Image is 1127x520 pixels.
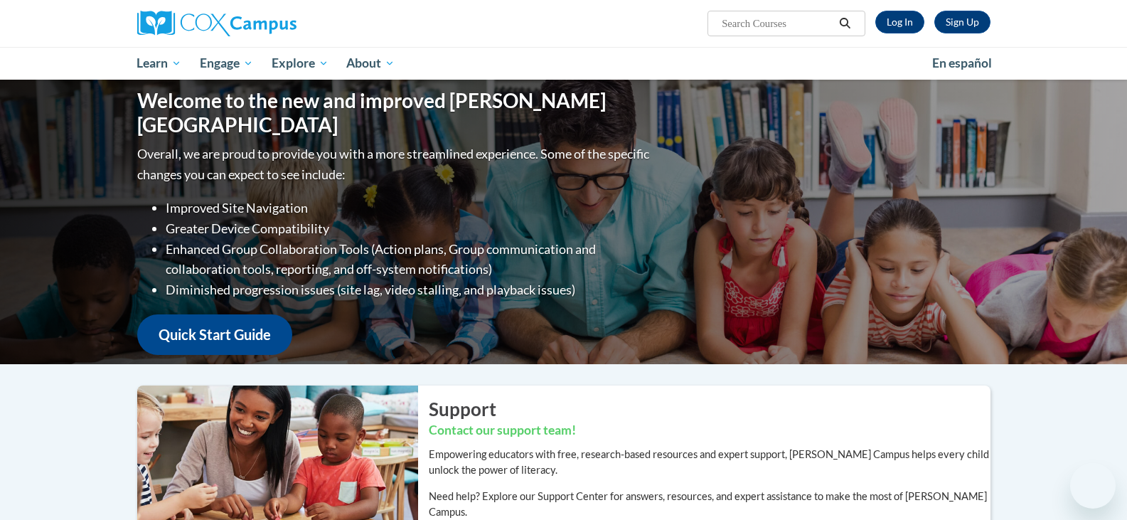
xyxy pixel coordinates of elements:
[262,47,338,80] a: Explore
[346,55,395,72] span: About
[137,89,653,137] h1: Welcome to the new and improved [PERSON_NAME][GEOGRAPHIC_DATA]
[166,280,653,300] li: Diminished progression issues (site lag, video stalling, and playback issues)
[429,489,990,520] p: Need help? Explore our Support Center for answers, resources, and expert assistance to make the m...
[137,11,407,36] a: Cox Campus
[875,11,924,33] a: Log In
[191,47,262,80] a: Engage
[720,15,834,32] input: Search Courses
[166,218,653,239] li: Greater Device Compatibility
[137,314,292,355] a: Quick Start Guide
[166,239,653,280] li: Enhanced Group Collaboration Tools (Action plans, Group communication and collaboration tools, re...
[429,422,990,440] h3: Contact our support team!
[337,47,404,80] a: About
[1070,463,1116,509] iframe: Button to launch messaging window
[429,396,990,422] h2: Support
[137,11,297,36] img: Cox Campus
[200,55,253,72] span: Engage
[137,55,181,72] span: Learn
[137,144,653,185] p: Overall, we are proud to provide you with a more streamlined experience. Some of the specific cha...
[932,55,992,70] span: En español
[116,47,1012,80] div: Main menu
[429,447,990,478] p: Empowering educators with free, research-based resources and expert support, [PERSON_NAME] Campus...
[166,198,653,218] li: Improved Site Navigation
[923,48,1001,78] a: En español
[272,55,329,72] span: Explore
[834,15,855,32] button: Search
[934,11,990,33] a: Register
[128,47,191,80] a: Learn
